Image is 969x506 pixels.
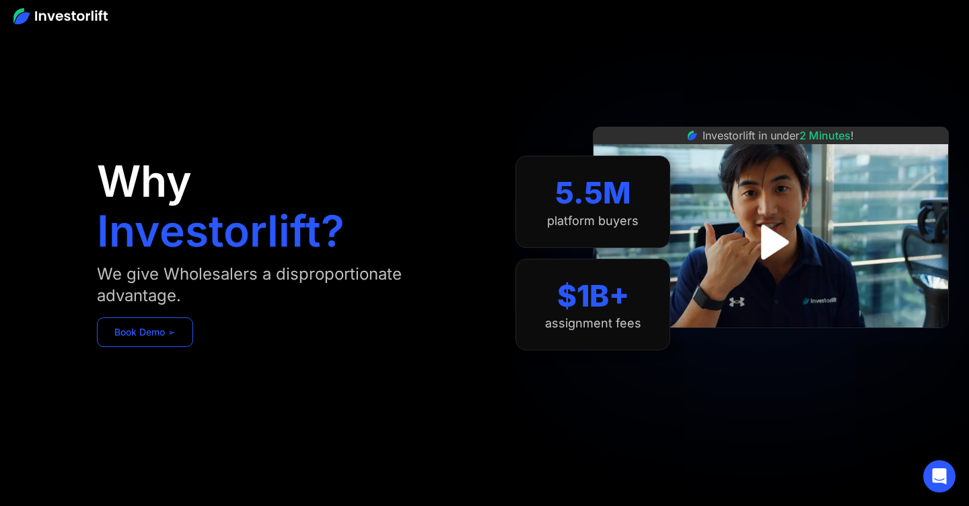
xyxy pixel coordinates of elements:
iframe: Customer reviews powered by Trustpilot [670,335,872,351]
div: Investorlift in under ! [703,127,854,144]
h1: Why [97,160,192,203]
div: assignment fees [545,316,641,331]
div: We give Wholesalers a disproportionate advantage. [97,263,441,307]
span: 2 Minutes [799,129,851,142]
h1: Investorlift? [97,210,345,253]
div: 5.5M [555,175,631,211]
div: Open Intercom Messenger [923,460,956,493]
a: Book Demo ➢ [97,317,193,347]
div: $1B+ [557,278,629,314]
div: platform buyers [547,214,639,228]
a: open lightbox [741,212,801,272]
